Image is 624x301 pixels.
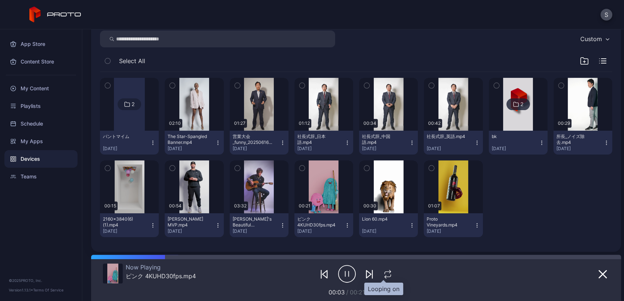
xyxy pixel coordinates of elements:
[362,146,409,152] div: [DATE]
[424,131,483,155] button: 社長式辞_英語.mp4[DATE]
[165,213,223,237] button: [PERSON_NAME] MVP.mp4[DATE]
[556,134,597,145] div: 所長_ノイズ除去.mp4
[489,131,548,155] button: bk[DATE]
[100,213,159,237] button: 2160×3840(6)(1).mp4[DATE]
[362,228,409,234] div: [DATE]
[329,289,345,296] span: 00:03
[126,264,196,271] div: Now Playing
[230,131,288,155] button: 営業大会_funny_20250616.mp4[DATE]
[4,35,78,53] a: App Store
[4,133,78,150] a: My Apps
[100,131,159,155] button: パントマイム[DATE]
[424,213,483,237] button: Proto Vineyards.mp4[DATE]
[556,146,603,152] div: [DATE]
[362,216,402,222] div: Lion 60.mp4
[103,134,143,139] div: パントマイム
[580,35,602,43] div: Custom
[168,216,208,228] div: Albert Pujols MVP.mp4
[359,213,418,237] button: Lion 60.mp4[DATE]
[520,101,523,108] div: 2
[427,216,467,228] div: Proto Vineyards.mp4
[600,9,612,21] button: S
[577,30,612,47] button: Custom
[33,288,64,292] a: Terms Of Service
[492,146,539,152] div: [DATE]
[233,146,280,152] div: [DATE]
[294,213,353,237] button: ピンク 4KUHD30fps.mp4[DATE]
[297,146,344,152] div: [DATE]
[427,146,474,152] div: [DATE]
[103,228,150,234] div: [DATE]
[168,228,215,234] div: [DATE]
[233,134,273,145] div: 営業大会_funny_20250616.mp4
[553,131,612,155] button: 所長_ノイズ除去.mp4[DATE]
[168,134,208,145] div: The Star-Spangled Banner.mp4
[4,168,78,185] a: Teams
[119,57,145,65] span: Select All
[297,216,338,228] div: ピンク 4KUHD30fps.mp4
[4,80,78,97] a: My Content
[297,134,338,145] div: 社長式辞_日本語.mp4
[103,146,150,152] div: [DATE]
[230,213,288,237] button: [PERSON_NAME]'s Beautiful Disaster.mp4[DATE]
[4,150,78,168] a: Devices
[297,228,344,234] div: [DATE]
[126,272,196,280] div: ピンク 4KUHD30fps.mp4
[294,131,353,155] button: 社長式辞_日本語.mp4[DATE]
[346,289,348,296] span: /
[168,146,215,152] div: [DATE]
[233,228,280,234] div: [DATE]
[492,134,532,139] div: bk
[165,131,223,155] button: The Star-Spangled Banner.mp4[DATE]
[4,97,78,115] a: Playlists
[9,278,73,283] div: © 2025 PROTO, Inc.
[368,284,399,293] div: Looping on
[359,131,418,155] button: 社長式辞_中国語.mp4[DATE]
[427,228,474,234] div: [DATE]
[132,101,135,108] div: 2
[362,134,402,145] div: 社長式辞_中国語.mp4
[427,134,467,139] div: 社長式辞_英語.mp4
[9,288,33,292] span: Version 1.13.1 •
[233,216,273,228] div: Billy Morrison's Beautiful Disaster.mp4
[4,115,78,133] a: Schedule
[350,289,365,296] span: 00:21
[103,216,143,228] div: 2160×3840(6)(1).mp4
[4,53,78,70] a: Content Store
